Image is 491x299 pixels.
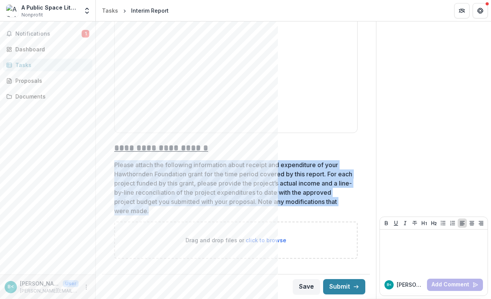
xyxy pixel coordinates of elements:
[473,3,488,18] button: Get Help
[114,160,353,215] p: Please attach the following information about receipt and expenditure of your Hawthornden Foundat...
[131,7,169,15] div: Interim Report
[21,3,79,11] div: A Public Space Literary Projects Inc.
[15,77,86,85] div: Proposals
[476,219,486,228] button: Align Right
[3,74,92,87] a: Proposals
[467,219,476,228] button: Align Center
[20,279,60,287] p: [PERSON_NAME] <[PERSON_NAME][EMAIL_ADDRESS][DOMAIN_NAME]>
[382,219,391,228] button: Bold
[102,7,118,15] div: Tasks
[401,219,410,228] button: Italicize
[15,92,86,100] div: Documents
[8,284,14,289] div: Brigid Hughes <brigid@apublicspace.org>
[429,219,438,228] button: Heading 2
[420,219,429,228] button: Heading 1
[82,30,89,38] span: 1
[186,236,286,244] p: Drag and drop files or
[427,279,483,291] button: Add Comment
[397,281,424,289] p: [PERSON_NAME] H
[246,237,286,243] span: click to browse
[21,11,43,18] span: Nonprofit
[323,279,365,294] button: Submit
[3,43,92,56] a: Dashboard
[454,3,470,18] button: Partners
[438,219,448,228] button: Bullet List
[448,219,457,228] button: Ordered List
[15,45,86,53] div: Dashboard
[82,3,92,18] button: Open entity switcher
[63,280,79,287] p: User
[6,5,18,17] img: A Public Space Literary Projects Inc.
[3,59,92,71] a: Tasks
[99,5,172,16] nav: breadcrumb
[391,219,401,228] button: Underline
[458,219,467,228] button: Align Left
[3,90,92,103] a: Documents
[82,283,91,292] button: More
[387,283,392,287] div: Brigid Hughes <brigid@apublicspace.org>
[410,219,419,228] button: Strike
[99,5,121,16] a: Tasks
[15,31,82,37] span: Notifications
[15,61,86,69] div: Tasks
[20,287,79,294] p: [PERSON_NAME][EMAIL_ADDRESS][DOMAIN_NAME]
[3,28,92,40] button: Notifications1
[293,279,320,294] button: Save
